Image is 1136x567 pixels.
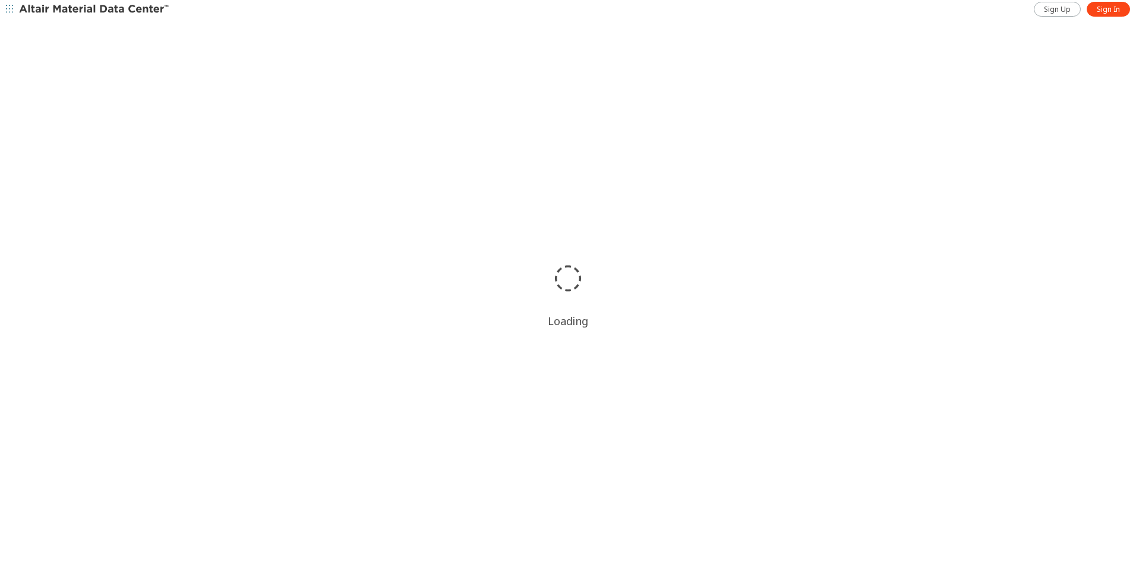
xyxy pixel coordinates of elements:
[1097,5,1120,14] span: Sign In
[1034,2,1081,17] a: Sign Up
[1044,5,1071,14] span: Sign Up
[548,314,588,328] div: Loading
[1087,2,1130,17] a: Sign In
[19,4,171,15] img: Altair Material Data Center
